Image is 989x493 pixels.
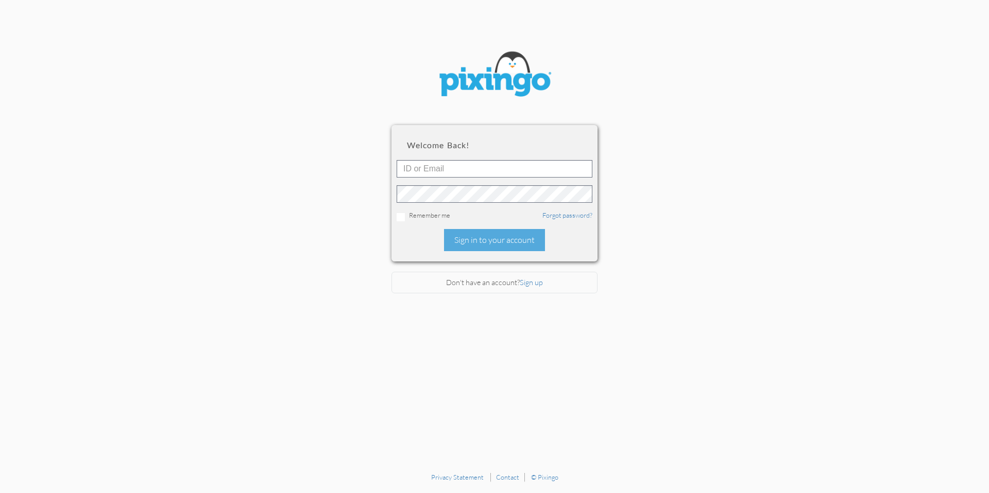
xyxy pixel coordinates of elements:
div: Don't have an account? [391,272,598,294]
a: Sign up [520,278,543,287]
img: pixingo logo [433,46,556,104]
a: Privacy Statement [431,473,484,481]
a: © Pixingo [531,473,558,481]
div: Remember me [397,210,592,221]
div: Sign in to your account [444,229,545,251]
input: ID or Email [397,160,592,178]
a: Forgot password? [542,211,592,219]
a: Contact [496,473,519,481]
h2: Welcome back! [407,140,582,150]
